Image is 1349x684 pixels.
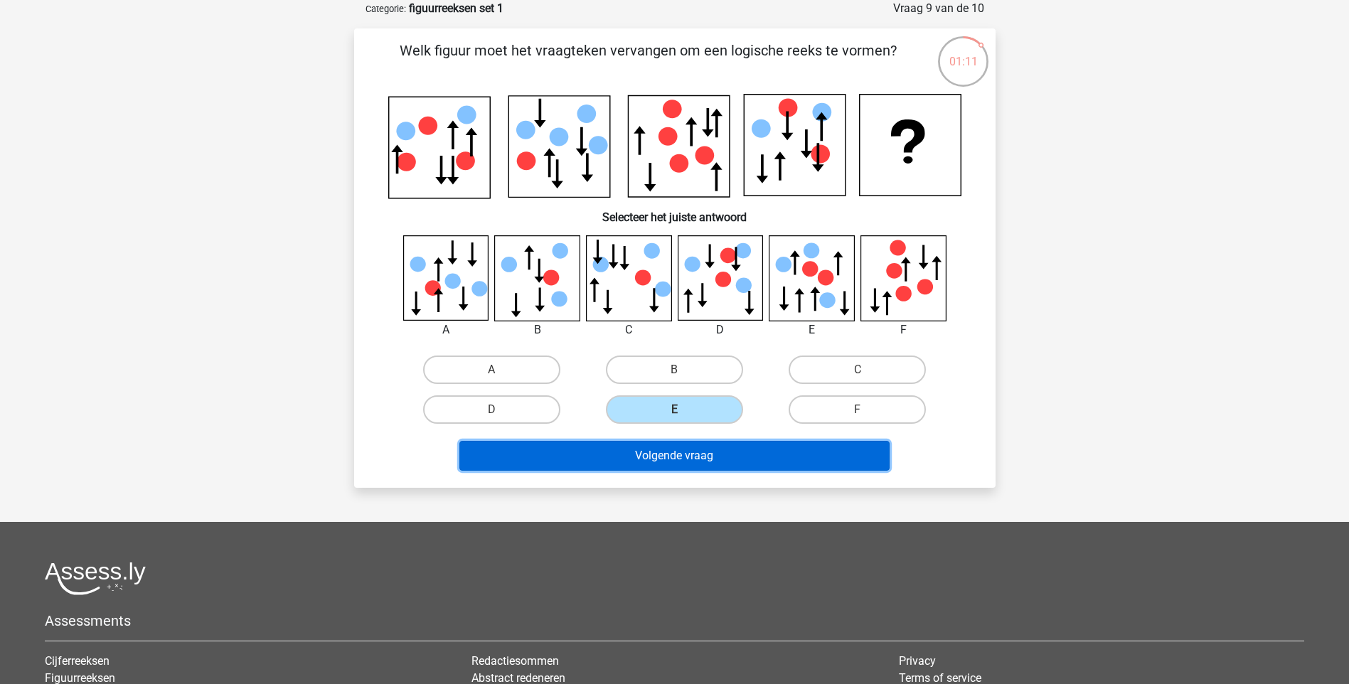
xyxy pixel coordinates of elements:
a: Cijferreeksen [45,654,110,668]
label: E [606,395,743,424]
label: F [789,395,926,424]
label: C [789,356,926,384]
div: E [758,321,865,338]
h6: Selecteer het juiste antwoord [377,199,973,224]
p: Welk figuur moet het vraagteken vervangen om een logische reeks te vormen? [377,40,919,82]
a: Privacy [899,654,936,668]
small: Categorie: [366,4,406,14]
div: C [575,321,683,338]
div: A [393,321,500,338]
label: B [606,356,743,384]
div: D [667,321,774,338]
strong: figuurreeksen set 1 [409,1,503,15]
div: B [484,321,591,338]
label: A [423,356,560,384]
label: D [423,395,560,424]
button: Volgende vraag [459,441,890,471]
div: 01:11 [937,35,990,70]
div: F [850,321,957,338]
a: Redactiesommen [471,654,559,668]
h5: Assessments [45,612,1304,629]
img: Assessly logo [45,562,146,595]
